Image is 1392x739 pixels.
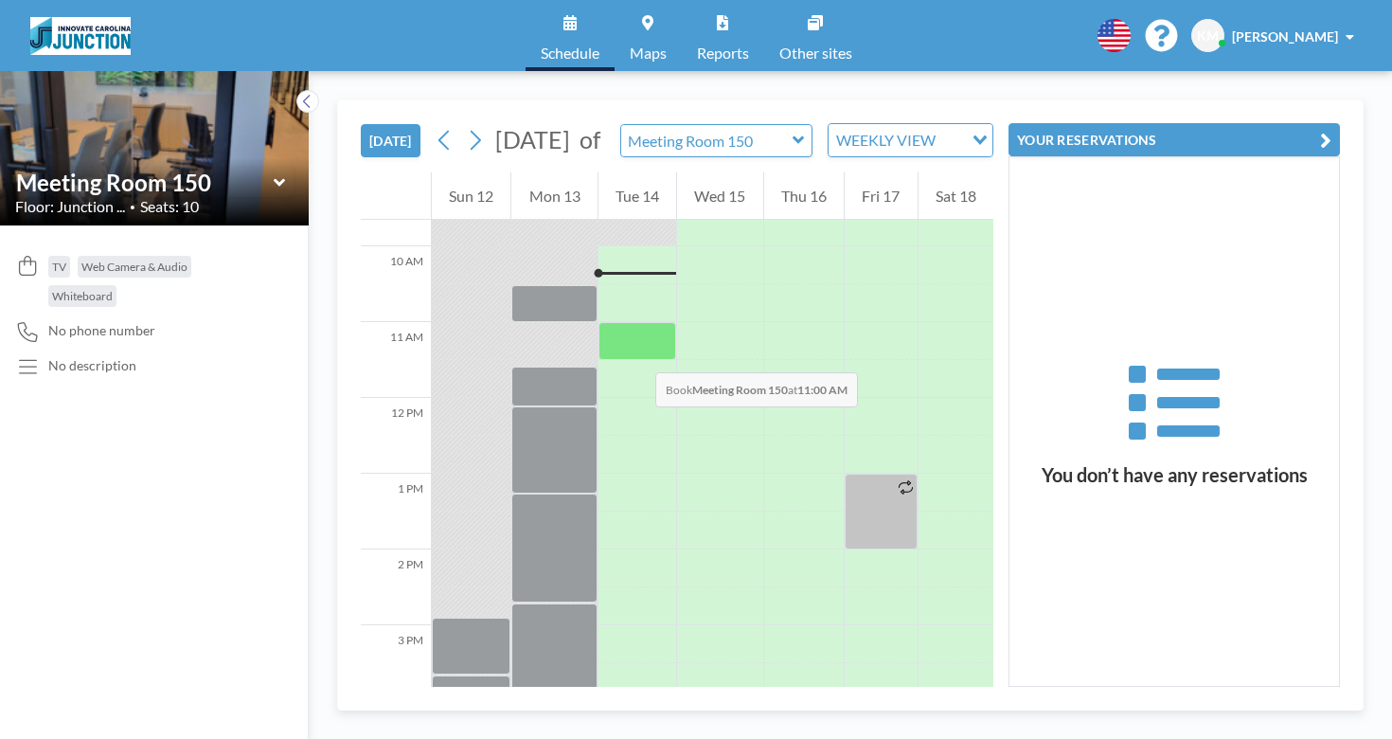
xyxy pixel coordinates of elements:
[52,289,113,303] span: Whiteboard
[130,201,135,213] span: •
[1232,28,1338,45] span: [PERSON_NAME]
[797,383,848,397] b: 11:00 AM
[1197,27,1219,45] span: KM
[1009,463,1339,487] h3: You don’t have any reservations
[361,398,431,474] div: 12 PM
[764,172,844,220] div: Thu 16
[52,260,66,274] span: TV
[495,125,570,153] span: [DATE]
[361,474,431,550] div: 1 PM
[621,125,793,156] input: Meeting Room 150
[15,197,125,216] span: Floor: Junction ...
[48,357,136,374] div: No description
[845,172,917,220] div: Fri 17
[541,45,599,61] span: Schedule
[81,260,187,274] span: Web Camera & Audio
[677,172,762,220] div: Wed 15
[941,128,961,153] input: Search for option
[140,197,199,216] span: Seats: 10
[361,322,431,398] div: 11 AM
[16,169,274,196] input: Meeting Room 150
[630,45,667,61] span: Maps
[1008,123,1340,156] button: YOUR RESERVATIONS
[692,383,788,397] b: Meeting Room 150
[361,246,431,322] div: 10 AM
[832,128,939,153] span: WEEKLY VIEW
[361,124,420,157] button: [DATE]
[779,45,852,61] span: Other sites
[361,550,431,625] div: 2 PM
[655,372,858,407] span: Book at
[511,172,597,220] div: Mon 13
[697,45,749,61] span: Reports
[919,172,993,220] div: Sat 18
[829,124,992,156] div: Search for option
[598,172,676,220] div: Tue 14
[361,625,431,701] div: 3 PM
[432,172,510,220] div: Sun 12
[30,17,131,55] img: organization-logo
[580,125,600,154] span: of
[48,322,155,339] span: No phone number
